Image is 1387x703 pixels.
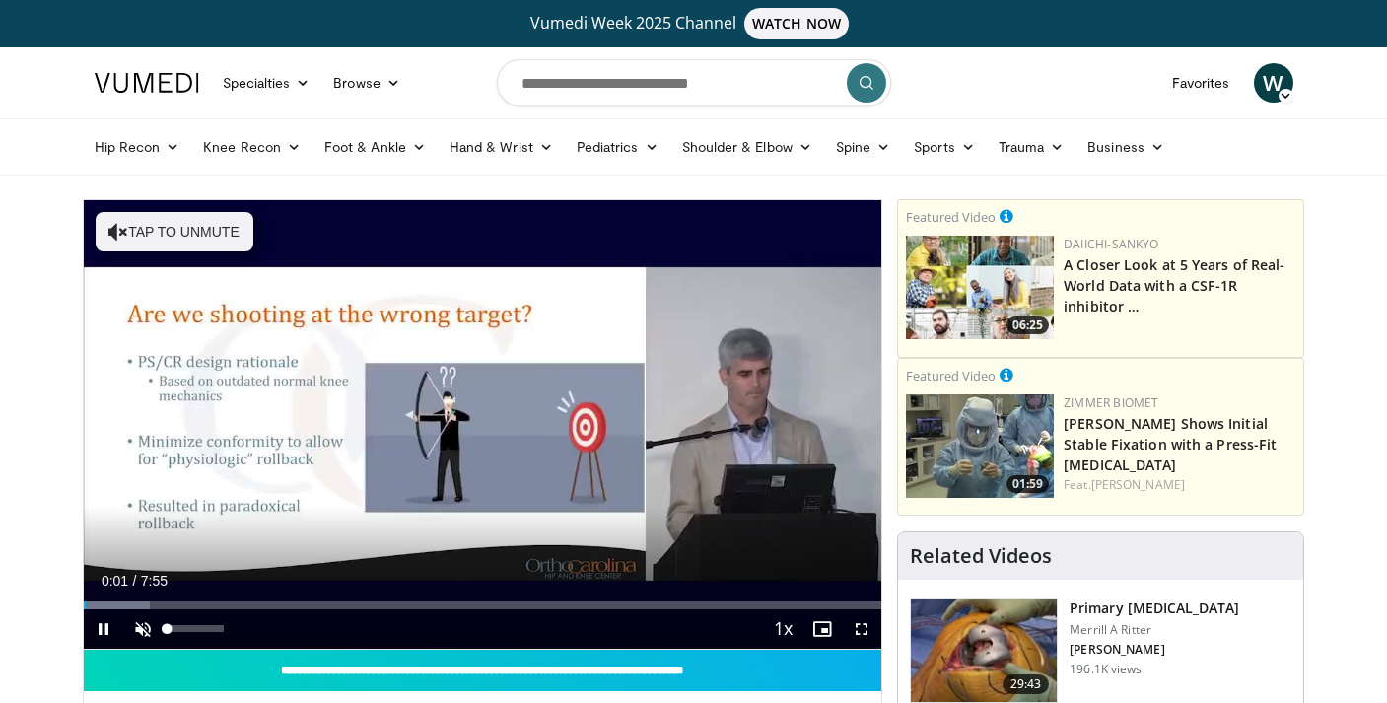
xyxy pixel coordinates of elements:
[1064,394,1158,411] a: Zimmer Biomet
[906,394,1054,498] img: 6bc46ad6-b634-4876-a934-24d4e08d5fac.150x105_q85_crop-smart_upscale.jpg
[670,127,824,167] a: Shoulder & Elbow
[98,8,1290,39] a: Vumedi Week 2025 ChannelWATCH NOW
[906,208,996,226] small: Featured Video
[133,573,137,589] span: /
[95,73,199,93] img: VuMedi Logo
[1064,414,1277,474] a: [PERSON_NAME] Shows Initial Stable Fixation with a Press-Fit [MEDICAL_DATA]
[84,601,882,609] div: Progress Bar
[1070,662,1142,677] p: 196.1K views
[1070,622,1239,638] p: Merrill A Ritter
[824,127,902,167] a: Spine
[565,127,670,167] a: Pediatrics
[321,63,412,103] a: Browse
[987,127,1076,167] a: Trauma
[438,127,565,167] a: Hand & Wrist
[211,63,322,103] a: Specialties
[1064,255,1284,316] a: A Closer Look at 5 Years of Real-World Data with a CSF-1R inhibitor …
[312,127,438,167] a: Foot & Ankle
[842,609,881,649] button: Fullscreen
[141,573,168,589] span: 7:55
[96,212,253,251] button: Tap to unmute
[1254,63,1293,103] a: W
[906,236,1054,339] a: 06:25
[1064,476,1295,494] div: Feat.
[1070,598,1239,618] h3: Primary [MEDICAL_DATA]
[191,127,312,167] a: Knee Recon
[910,598,1291,703] a: 29:43 Primary [MEDICAL_DATA] Merrill A Ritter [PERSON_NAME] 196.1K views
[1070,642,1239,658] p: [PERSON_NAME]
[763,609,802,649] button: Playback Rate
[84,200,882,650] video-js: Video Player
[84,609,123,649] button: Pause
[168,625,224,632] div: Volume Level
[906,394,1054,498] a: 01:59
[902,127,987,167] a: Sports
[906,236,1054,339] img: 93c22cae-14d1-47f0-9e4a-a244e824b022.png.150x105_q85_crop-smart_upscale.jpg
[744,8,849,39] span: WATCH NOW
[1064,236,1158,252] a: Daiichi-Sankyo
[1006,316,1049,334] span: 06:25
[1160,63,1242,103] a: Favorites
[1075,127,1176,167] a: Business
[910,544,1052,568] h4: Related Videos
[123,609,163,649] button: Unmute
[906,367,996,385] small: Featured Video
[1003,674,1050,694] span: 29:43
[802,609,842,649] button: Enable picture-in-picture mode
[497,59,891,106] input: Search topics, interventions
[102,573,128,589] span: 0:01
[1006,475,1049,493] span: 01:59
[1091,476,1185,493] a: [PERSON_NAME]
[83,127,192,167] a: Hip Recon
[911,599,1057,702] img: 297061_3.png.150x105_q85_crop-smart_upscale.jpg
